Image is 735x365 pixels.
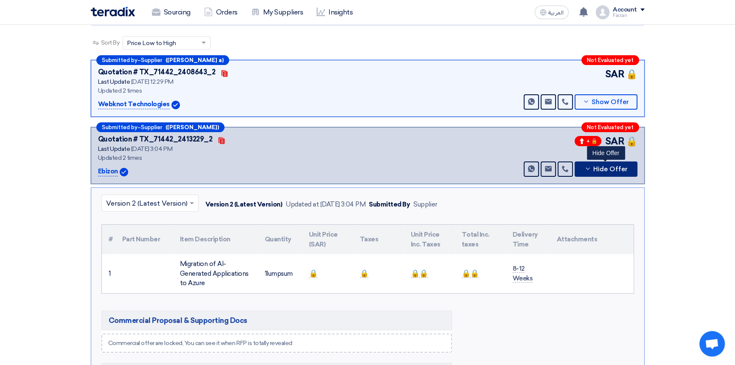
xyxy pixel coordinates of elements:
[145,3,197,22] a: Sourcing
[96,122,224,132] div: –
[171,101,180,109] img: Verified Account
[699,331,725,357] div: Open chat
[575,161,637,177] button: Hide Offer
[462,269,479,278] span: 🔒🔒
[369,200,410,209] div: Submitted By
[98,134,213,144] div: Quotation # TX_71442_2413229_2
[102,57,137,63] span: Submitted by
[360,269,369,278] span: 🔒
[286,200,365,209] div: Updated at [DATE] 3:04 PM
[626,134,637,148] span: 🔒
[98,145,130,153] span: Last Update
[102,254,115,293] td: 1
[413,200,437,209] div: Supplier
[244,3,310,22] a: My Suppliers
[310,3,359,22] a: Insights
[109,315,247,325] span: Commercial Proposal & Supporting Docs
[550,225,634,254] th: Attachments
[302,225,353,254] th: Unit Price (SAR)
[265,270,267,277] span: 1
[98,99,170,110] p: Webknot Technologies
[141,124,162,130] span: Supplier
[131,145,172,153] span: [DATE] 3:04 PM
[96,55,229,65] div: –
[626,67,637,81] span: 🔒
[592,99,629,105] span: Show Offer
[513,265,533,283] span: 8-12 Weeks
[173,225,258,254] th: Item Description
[411,269,428,278] span: 🔒🔒
[131,78,174,85] span: [DATE] 12:29 PM
[455,225,506,254] th: Total Inc. taxes
[115,225,173,254] th: Part Number
[309,269,318,278] span: 🔒
[613,13,645,18] div: Faizan
[108,339,292,348] div: Commercial offer are locked, You can see it when RFP is totally revealed
[258,254,302,293] td: lumpsum
[596,6,609,19] img: profile_test.png
[605,67,624,81] span: SAR
[102,124,137,130] span: Submitted by
[98,167,118,177] p: Ebizon
[506,225,550,254] th: Delivery Time
[587,146,625,160] div: Hide Offer
[535,6,569,19] button: العربية
[613,6,637,14] div: Account
[593,166,628,173] span: Hide Offer
[575,94,637,110] button: Show Offer
[258,225,302,254] th: Quantity
[587,124,634,130] span: Not Evaluated yet
[605,134,624,148] span: SAR
[205,200,283,209] div: Version 2 (Latest Version)
[548,10,564,16] span: العربية
[166,57,224,63] b: ([PERSON_NAME] a)
[404,225,455,254] th: Unit Price Inc. Taxes
[180,259,251,288] div: Migration of AI-Generated Applications to Azure
[91,7,135,17] img: Teradix logo
[98,67,216,77] div: Quotation # TX_71442_2408643_2
[98,78,130,85] span: Last Update
[120,168,128,176] img: Verified Account
[353,225,404,254] th: Taxes
[141,57,162,63] span: Supplier
[101,38,120,47] span: Sort By
[98,153,264,162] div: Updated 2 times
[197,3,244,22] a: Orders
[575,136,601,146] span: + 🔒
[587,57,634,63] span: Not Evaluated yet
[98,86,264,95] div: Updated 2 times
[127,39,176,48] span: Price Low to High
[166,124,219,130] b: ([PERSON_NAME])
[102,225,115,254] th: #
